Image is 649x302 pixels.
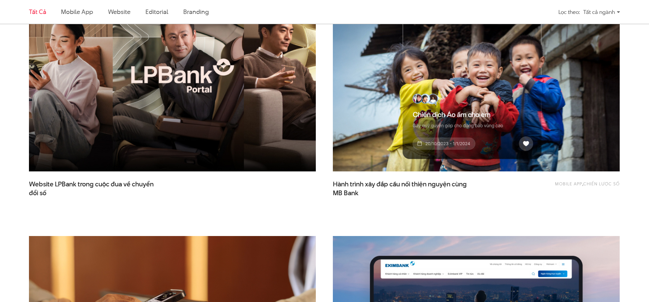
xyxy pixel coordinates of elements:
a: Hành trình xây đắp cầu nối thiện nguyện cùngMB Bank [333,180,469,197]
a: Mobile app [61,7,93,16]
span: Website LPBank trong cuộc đua về chuyển [29,180,165,197]
span: MB Bank [333,189,358,198]
span: đổi số [29,189,46,198]
div: Tất cả ngành [583,6,620,18]
a: Mobile app [555,181,582,187]
div: Lọc theo: [558,6,580,18]
div: , [505,180,620,194]
a: Tất cả [29,7,46,16]
a: Website [108,7,130,16]
span: Hành trình xây đắp cầu nối thiện nguyện cùng [333,180,469,197]
a: Website LPBank trong cuộc đua về chuyểnđổi số [29,180,165,197]
a: Chiến lược số [583,181,620,187]
a: Editorial [145,7,168,16]
a: Branding [183,7,208,16]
